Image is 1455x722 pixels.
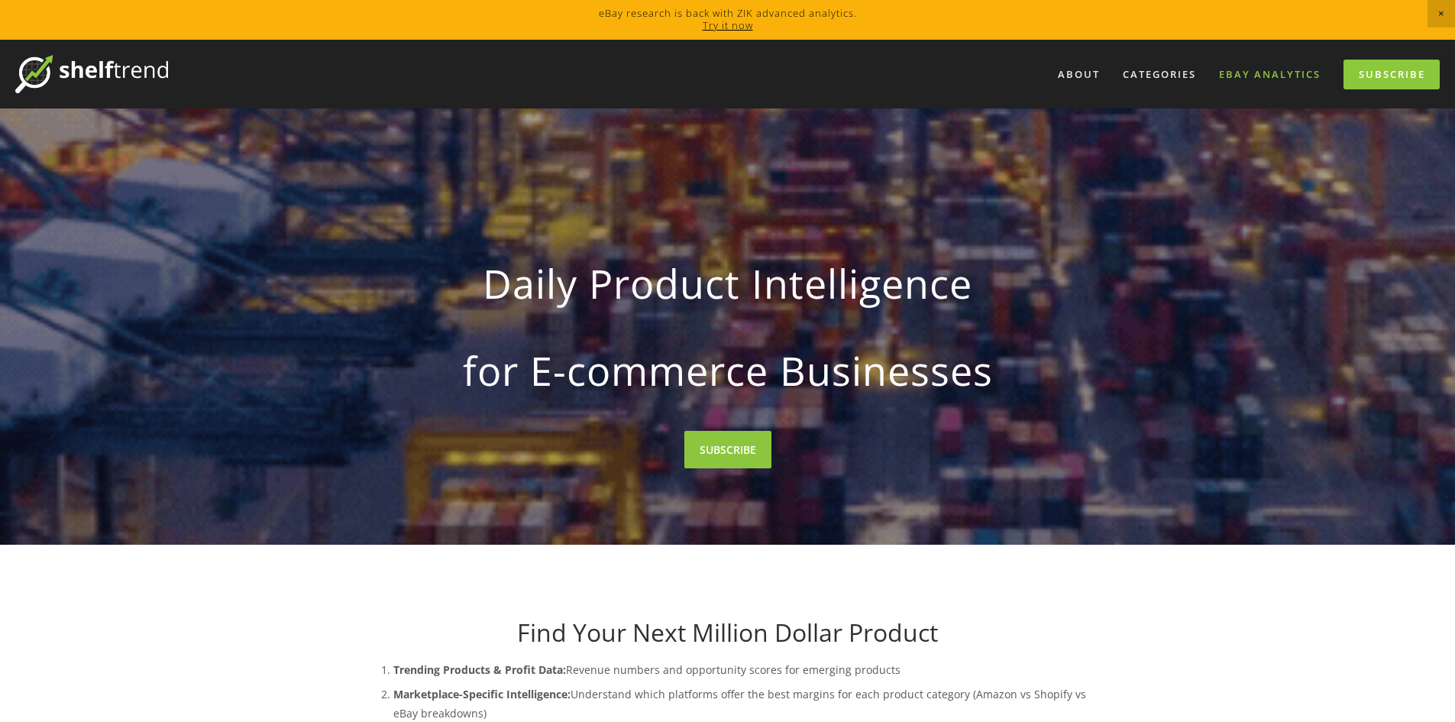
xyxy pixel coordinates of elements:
strong: Marketplace-Specific Intelligence: [393,687,571,701]
a: Try it now [703,18,753,32]
div: Categories [1113,62,1206,87]
strong: Daily Product Intelligence [387,248,1069,319]
img: ShelfTrend [15,55,168,93]
h1: Find Your Next Million Dollar Product [363,618,1093,647]
a: SUBSCRIBE [684,431,771,468]
strong: for E-commerce Businesses [387,335,1069,406]
strong: Trending Products & Profit Data: [393,662,566,677]
a: About [1048,62,1110,87]
a: Subscribe [1343,60,1440,89]
p: Revenue numbers and opportunity scores for emerging products [393,660,1093,679]
a: eBay Analytics [1209,62,1331,87]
